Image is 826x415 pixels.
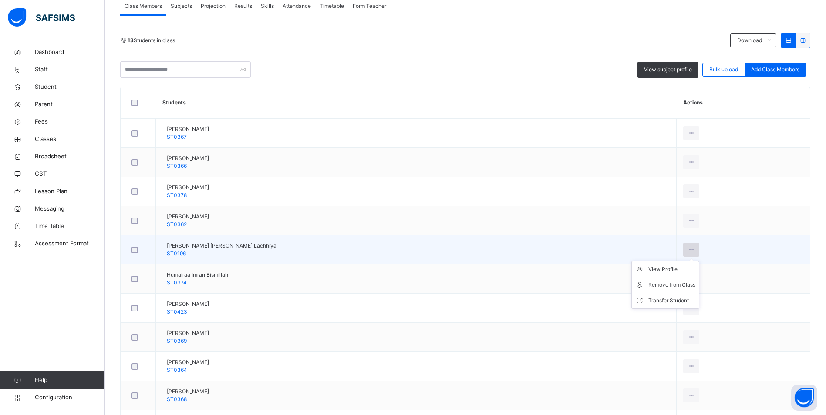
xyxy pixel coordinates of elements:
span: CBT [35,170,105,178]
span: Form Teacher [353,2,386,10]
span: ST0362 [167,221,187,228]
span: ST0369 [167,338,187,344]
span: [PERSON_NAME] [167,154,209,162]
span: Bulk upload [709,66,738,74]
span: Lesson Plan [35,187,105,196]
span: Time Table [35,222,105,231]
span: Assessment Format [35,239,105,248]
span: Class Members [125,2,162,10]
span: [PERSON_NAME] [PERSON_NAME] Lachhiya [167,242,276,250]
th: Actions [677,87,810,119]
b: 13 [128,37,134,44]
span: Broadsheet [35,152,105,161]
span: Subjects [171,2,192,10]
span: ST0196 [167,250,186,257]
span: ST0374 [167,279,187,286]
button: Open asap [791,385,817,411]
span: Attendance [283,2,311,10]
span: ST0364 [167,367,187,373]
span: [PERSON_NAME] [167,358,209,366]
span: Projection [201,2,226,10]
span: [PERSON_NAME] [167,213,209,221]
span: Results [234,2,252,10]
span: Classes [35,135,105,144]
span: ST0368 [167,396,187,402]
span: Fees [35,117,105,126]
span: ST0423 [167,308,187,315]
span: ST0378 [167,192,187,198]
span: Dashboard [35,48,105,57]
span: Student [35,83,105,91]
span: Skills [261,2,274,10]
span: Humairaa Imran Bismillah [167,271,228,279]
img: safsims [8,8,75,27]
span: [PERSON_NAME] [167,184,209,191]
span: Staff [35,65,105,74]
div: Remove from Class [648,281,695,289]
th: Students [156,87,677,119]
span: Students in class [128,37,175,44]
span: ST0367 [167,134,187,140]
span: Help [35,376,104,385]
span: ST0366 [167,163,187,169]
span: Parent [35,100,105,109]
div: Transfer Student [648,296,695,305]
div: View Profile [648,265,695,274]
span: Messaging [35,204,105,213]
span: Add Class Members [751,66,799,74]
span: Timetable [320,2,344,10]
span: [PERSON_NAME] [167,388,209,395]
span: Download [737,37,762,44]
span: Configuration [35,393,104,402]
span: [PERSON_NAME] [167,329,209,337]
span: [PERSON_NAME] [167,125,209,133]
span: View subject profile [644,66,692,74]
span: [PERSON_NAME] [167,300,209,308]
